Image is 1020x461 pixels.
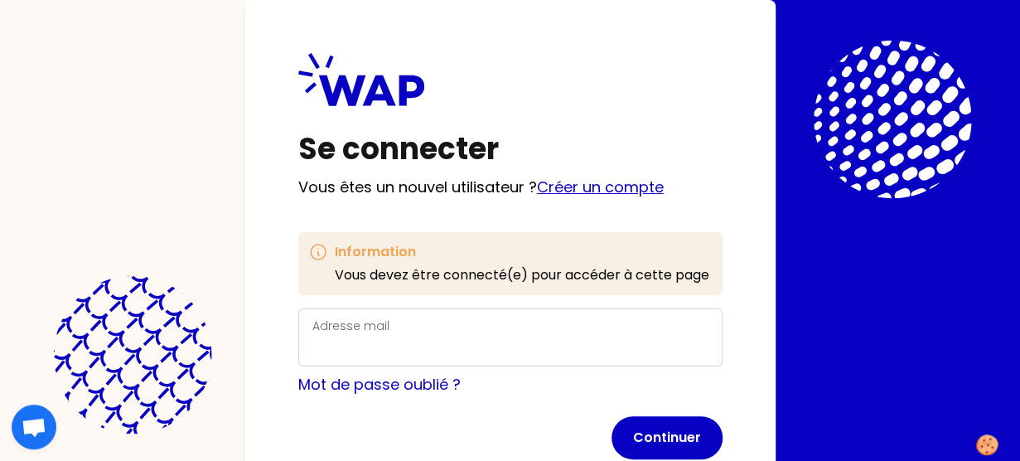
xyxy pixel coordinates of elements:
label: Adresse mail [312,318,389,334]
button: Continuer [612,416,723,459]
h1: Se connecter [298,133,723,166]
div: Ouvrir le chat [12,405,56,449]
p: Vous êtes un nouvel utilisateur ? [298,176,723,199]
a: Créer un compte [537,177,664,197]
h3: Information [335,242,709,262]
p: Vous devez être connecté(e) pour accéder à cette page [335,265,709,285]
a: Mot de passe oublié ? [298,374,461,395]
